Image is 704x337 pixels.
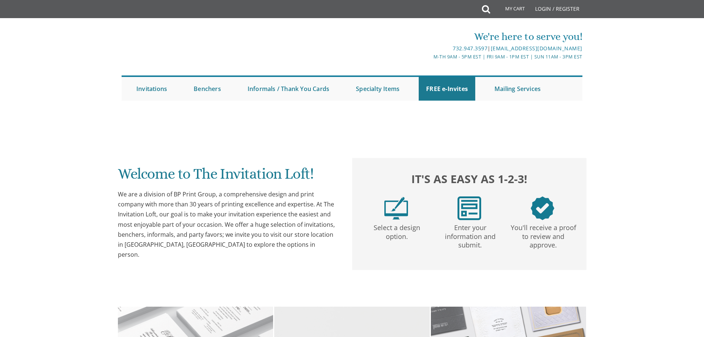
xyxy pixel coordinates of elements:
[360,171,579,187] h2: It's as easy as 1-2-3!
[276,29,582,44] div: We're here to serve you!
[348,77,407,101] a: Specialty Items
[118,166,337,188] h1: Welcome to The Invitation Loft!
[508,220,578,250] p: You'll receive a proof to review and approve.
[384,196,408,220] img: step1.png
[487,77,548,101] a: Mailing Services
[362,220,432,241] p: Select a design option.
[240,77,337,101] a: Informals / Thank You Cards
[186,77,228,101] a: Benchers
[491,45,582,52] a: [EMAIL_ADDRESS][DOMAIN_NAME]
[453,45,487,52] a: 732.947.3597
[129,77,174,101] a: Invitations
[489,1,530,19] a: My Cart
[531,196,554,220] img: step3.png
[276,53,582,61] div: M-Th 9am - 5pm EST | Fri 9am - 1pm EST | Sun 11am - 3pm EST
[276,44,582,53] div: |
[435,220,505,250] p: Enter your information and submit.
[458,196,481,220] img: step2.png
[118,189,337,260] div: We are a division of BP Print Group, a comprehensive design and print company with more than 30 y...
[419,77,475,101] a: FREE e-Invites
